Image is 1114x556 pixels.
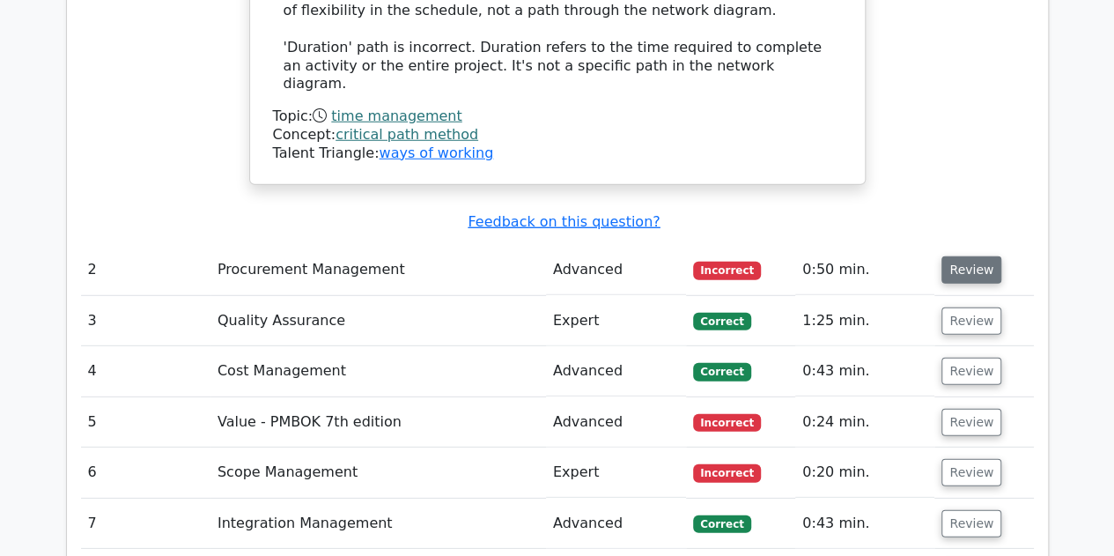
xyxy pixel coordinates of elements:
[941,510,1001,537] button: Review
[210,448,546,498] td: Scope Management
[273,126,842,145] div: Concept:
[795,296,934,346] td: 1:25 min.
[795,397,934,448] td: 0:24 min.
[273,107,842,126] div: Topic:
[273,107,842,162] div: Talent Triangle:
[210,499,546,549] td: Integration Management
[210,346,546,397] td: Cost Management
[81,245,210,295] td: 2
[81,448,210,498] td: 6
[693,515,750,533] span: Correct
[546,499,686,549] td: Advanced
[941,459,1001,486] button: Review
[941,256,1001,284] button: Review
[546,448,686,498] td: Expert
[336,126,478,143] a: critical path method
[546,245,686,295] td: Advanced
[81,397,210,448] td: 5
[941,308,1001,335] button: Review
[546,397,686,448] td: Advanced
[795,245,934,295] td: 0:50 min.
[81,296,210,346] td: 3
[379,145,493,161] a: ways of working
[941,358,1001,385] button: Review
[795,448,934,498] td: 0:20 min.
[81,346,210,397] td: 4
[468,213,660,230] a: Feedback on this question?
[210,296,546,346] td: Quality Assurance
[693,464,761,482] span: Incorrect
[693,262,761,279] span: Incorrect
[693,414,761,432] span: Incorrect
[331,107,461,124] a: time management
[546,296,686,346] td: Expert
[546,346,686,397] td: Advanced
[693,363,750,381] span: Correct
[81,499,210,549] td: 7
[795,499,934,549] td: 0:43 min.
[693,313,750,330] span: Correct
[210,245,546,295] td: Procurement Management
[210,397,546,448] td: Value - PMBOK 7th edition
[795,346,934,397] td: 0:43 min.
[941,409,1001,436] button: Review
